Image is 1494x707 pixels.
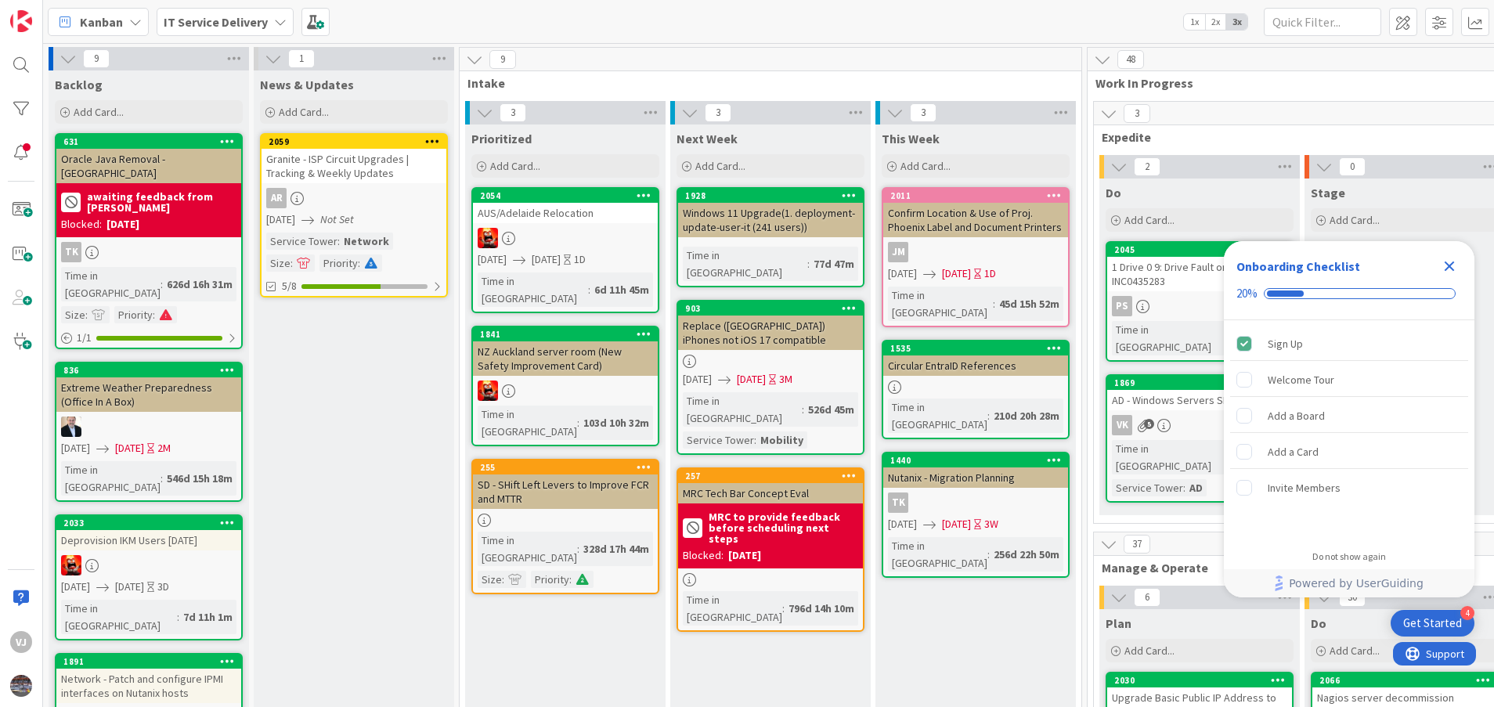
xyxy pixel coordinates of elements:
div: Time in [GEOGRAPHIC_DATA] [478,532,577,566]
a: 2054AUS/Adelaide RelocationVN[DATE][DATE]1DTime in [GEOGRAPHIC_DATA]:6d 11h 45m [471,187,659,313]
div: SD - SHift Left Levers to Improve FCR and MTTR [473,474,658,509]
div: VN [473,381,658,401]
div: 103d 10h 32m [579,414,653,431]
b: IT Service Delivery [164,14,268,30]
a: 903Replace ([GEOGRAPHIC_DATA]) iPhones not iOS 17 compatible[DATE][DATE]3MTime in [GEOGRAPHIC_DAT... [677,300,864,455]
span: : [85,306,88,323]
div: 1928 [678,189,863,203]
span: Add Card... [695,159,745,173]
div: 903Replace ([GEOGRAPHIC_DATA]) iPhones not iOS 17 compatible [678,301,863,350]
div: 903 [685,303,863,314]
span: : [993,295,995,312]
span: Prioritized [471,131,532,146]
div: Time in [GEOGRAPHIC_DATA] [888,537,987,572]
div: Time in [GEOGRAPHIC_DATA] [478,406,577,440]
b: MRC to provide feedback before scheduling next steps [709,511,858,544]
span: : [782,600,785,617]
div: [DATE] [106,216,139,233]
span: : [802,401,804,418]
div: VJ [10,631,32,653]
div: 1928Windows 11 Upgrade(1. deployment-update-user-it (241 users)) [678,189,863,237]
div: 255 [480,462,658,473]
a: 1928Windows 11 Upgrade(1. deployment-update-user-it (241 users))Time in [GEOGRAPHIC_DATA]:77d 47m [677,187,864,287]
span: [DATE] [888,265,917,282]
div: 626d 16h 31m [163,276,236,293]
a: Powered by UserGuiding [1232,569,1467,597]
span: 3 [910,103,936,122]
span: Stage [1311,185,1345,200]
div: Checklist progress: 20% [1236,287,1462,301]
span: 2x [1205,14,1226,30]
span: 5/8 [282,278,297,294]
div: 20% [1236,287,1258,301]
span: : [290,254,293,272]
div: 3D [157,579,169,595]
div: Footer [1224,569,1474,597]
img: avatar [10,675,32,697]
div: Priority [114,306,153,323]
div: 836 [56,363,241,377]
div: Time in [GEOGRAPHIC_DATA] [683,247,807,281]
div: 1D [574,251,586,268]
div: 1869 [1107,376,1292,390]
div: 1535 [890,343,1068,354]
img: VN [61,555,81,575]
div: 1 Drive 0 9: Drive Fault on cinsrvesx01 INC0435283 [1107,257,1292,291]
span: Add Card... [1124,644,1175,658]
div: TK [61,242,81,262]
div: 257 [678,469,863,483]
div: 2033 [63,518,241,528]
div: Get Started [1403,615,1462,631]
div: Checklist Container [1224,241,1474,597]
span: Add Card... [74,105,124,119]
span: 0 [1339,157,1366,176]
span: Add Card... [1124,213,1175,227]
span: 37 [1124,535,1150,554]
div: 836 [63,365,241,376]
span: 1x [1184,14,1205,30]
div: 1891Network - Patch and configure IPMI interfaces on Nutanix hosts [56,655,241,703]
div: Blocked: [683,547,724,564]
span: [DATE] [532,251,561,268]
div: Size [61,306,85,323]
div: Granite - ISP Circuit Upgrades | Tracking & Weekly Updates [262,149,446,183]
div: Circular EntraID References [883,355,1068,376]
span: : [987,546,990,563]
div: 255 [473,460,658,474]
div: 1841NZ Auckland server room (New Safety Improvement Card) [473,327,658,376]
span: [DATE] [61,440,90,456]
div: 1535Circular EntraID References [883,341,1068,376]
div: Priority [531,571,569,588]
div: Windows 11 Upgrade(1. deployment-update-user-it (241 users)) [678,203,863,237]
div: 2059Granite - ISP Circuit Upgrades | Tracking & Weekly Updates [262,135,446,183]
div: VK [1107,415,1292,435]
span: : [577,414,579,431]
div: 255SD - SHift Left Levers to Improve FCR and MTTR [473,460,658,509]
div: MRC Tech Bar Concept Eval [678,483,863,503]
div: 45d 15h 52m [995,295,1063,312]
i: Not Set [320,212,354,226]
div: Oracle Java Removal - [GEOGRAPHIC_DATA] [56,149,241,183]
div: VN [56,555,241,575]
div: Welcome Tour is incomplete. [1230,363,1468,397]
a: 1841NZ Auckland server room (New Safety Improvement Card)VNTime in [GEOGRAPHIC_DATA]:103d 10h 32m [471,326,659,446]
span: : [807,255,810,272]
div: Add a Board [1268,406,1325,425]
b: awaiting feedback from [PERSON_NAME] [87,191,236,213]
span: : [502,571,504,588]
div: 546d 15h 18m [163,470,236,487]
div: 1/1 [56,328,241,348]
div: 836Extreme Weather Preparedness (Office In A Box) [56,363,241,412]
span: [DATE] [942,516,971,532]
div: Service Tower [1112,479,1183,496]
span: 9 [489,50,516,69]
div: 903 [678,301,863,316]
a: 20451 Drive 0 9: Drive Fault on cinsrvesx01 INC0435283PSTime in [GEOGRAPHIC_DATA]:4d 20h 7m [1106,241,1294,362]
div: AUS/Adelaide Relocation [473,203,658,223]
span: 48 [1117,50,1144,69]
span: 9 [83,49,110,68]
div: 3W [984,516,998,532]
div: 3M [779,371,792,388]
a: 2011Confirm Location & Use of Proj. Phoenix Label and Document PrintersJM[DATE][DATE]1DTime in [G... [882,187,1070,327]
div: Mobility [756,431,807,449]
